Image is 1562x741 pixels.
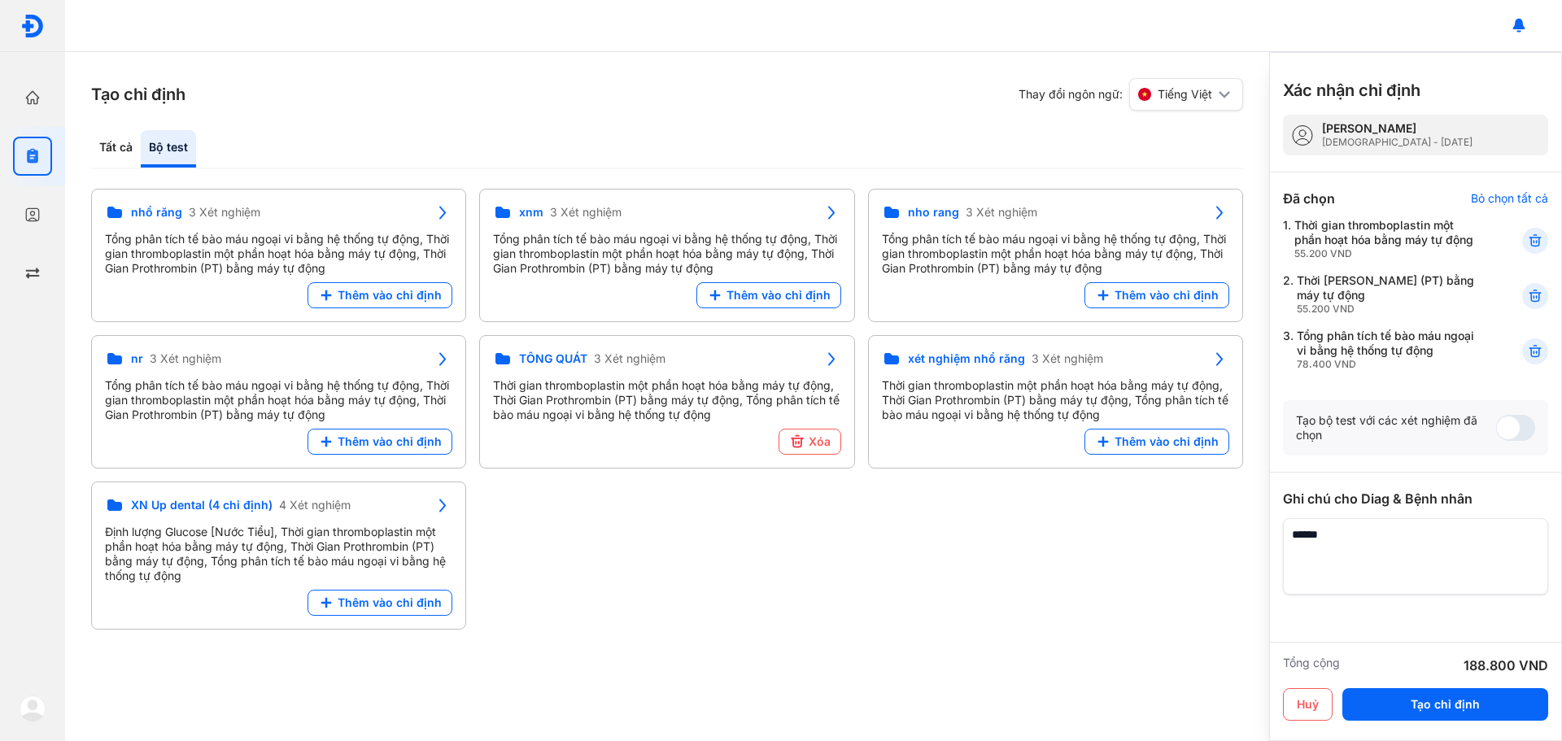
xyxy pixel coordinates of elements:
span: 3 Xét nghiệm [150,351,221,366]
span: nr [131,351,143,366]
div: Thời gian thromboplastin một phần hoạt hóa bằng máy tự động [1294,218,1482,260]
div: Thời gian thromboplastin một phần hoạt hóa bằng máy tự động, Thời Gian Prothrombin (PT) bằng máy ... [882,378,1229,422]
div: 55.200 VND [1297,303,1482,316]
div: [DEMOGRAPHIC_DATA] - [DATE] [1322,136,1473,149]
span: Thêm vào chỉ định [1115,434,1219,449]
span: nhổ răng [131,205,182,220]
h3: Tạo chỉ định [91,83,185,106]
span: xnm [519,205,543,220]
div: 55.200 VND [1294,247,1482,260]
div: Thời gian thromboplastin một phần hoạt hóa bằng máy tự động, Thời Gian Prothrombin (PT) bằng máy ... [493,378,840,422]
img: logo [20,14,45,38]
div: Tổng phân tích tế bào máu ngoại vi bằng hệ thống tự động, Thời gian thromboplastin một phần hoạt ... [105,232,452,276]
span: Thêm vào chỉ định [726,288,831,303]
span: 4 Xét nghiệm [279,498,351,512]
button: Huỷ [1283,688,1333,721]
span: 3 Xét nghiệm [594,351,665,366]
span: nho rang [908,205,959,220]
div: Tổng phân tích tế bào máu ngoại vi bằng hệ thống tự động, Thời gian thromboplastin một phần hoạt ... [105,378,452,422]
span: 3 Xét nghiệm [1032,351,1103,366]
div: Tất cả [91,130,141,168]
span: Tiếng Việt [1158,87,1212,102]
span: 3 Xét nghiệm [966,205,1037,220]
div: 78.400 VND [1297,358,1482,371]
span: TỔNG QUÁT [519,351,587,366]
span: XN Up dental (4 chỉ định) [131,498,273,512]
button: Thêm vào chỉ định [1084,282,1229,308]
div: Ghi chú cho Diag & Bệnh nhân [1283,489,1548,508]
div: Tạo bộ test với các xét nghiệm đã chọn [1296,413,1496,442]
div: Tổng cộng [1283,656,1340,675]
span: Xóa [809,434,831,449]
button: Tạo chỉ định [1342,688,1548,721]
div: Tổng phân tích tế bào máu ngoại vi bằng hệ thống tự động, Thời gian thromboplastin một phần hoạt ... [882,232,1229,276]
div: 188.800 VND [1464,656,1548,675]
div: 1. [1283,218,1482,260]
div: Thời [PERSON_NAME] (PT) bằng máy tự động [1297,273,1482,316]
div: Định lượng Glucose [Nước Tiểu], Thời gian thromboplastin một phần hoạt hóa bằng máy tự động, Thời... [105,525,452,583]
span: 3 Xét nghiệm [189,205,260,220]
button: Thêm vào chỉ định [696,282,841,308]
span: Thêm vào chỉ định [338,434,442,449]
span: Thêm vào chỉ định [338,288,442,303]
div: [PERSON_NAME] [1322,121,1473,136]
div: Bộ test [141,130,196,168]
div: Tổng phân tích tế bào máu ngoại vi bằng hệ thống tự động, Thời gian thromboplastin một phần hoạt ... [493,232,840,276]
span: 3 Xét nghiệm [550,205,622,220]
button: Thêm vào chỉ định [308,429,452,455]
button: Xóa [779,429,841,455]
h3: Xác nhận chỉ định [1283,79,1420,102]
span: Thêm vào chỉ định [1115,288,1219,303]
div: Thay đổi ngôn ngữ: [1019,78,1243,111]
button: Thêm vào chỉ định [1084,429,1229,455]
div: Tổng phân tích tế bào máu ngoại vi bằng hệ thống tự động [1297,329,1482,371]
div: 2. [1283,273,1482,316]
div: Đã chọn [1283,189,1335,208]
button: Thêm vào chỉ định [308,282,452,308]
div: 3. [1283,329,1482,371]
button: Thêm vào chỉ định [308,590,452,616]
span: xét nghiệm nhổ răng [908,351,1025,366]
img: logo [20,695,46,721]
div: Bỏ chọn tất cả [1471,191,1548,206]
span: Thêm vào chỉ định [338,595,442,610]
